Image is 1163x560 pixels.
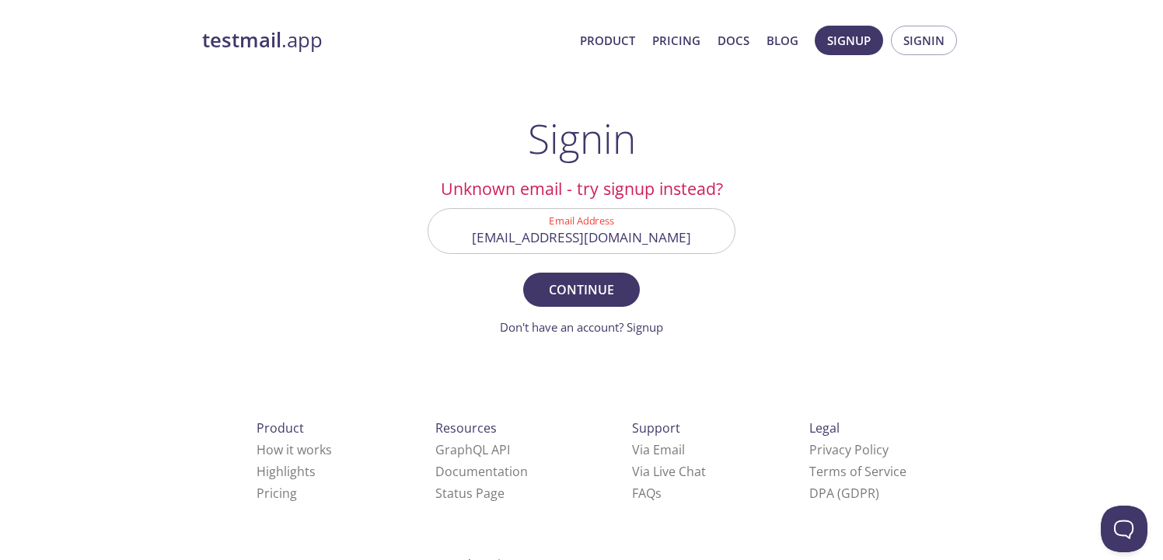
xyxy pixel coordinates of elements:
[718,30,749,50] a: Docs
[903,30,945,50] span: Signin
[435,441,510,458] a: GraphQL API
[809,441,889,458] a: Privacy Policy
[632,441,685,458] a: Via Email
[257,463,316,480] a: Highlights
[632,463,706,480] a: Via Live Chat
[435,485,505,502] a: Status Page
[500,319,663,335] a: Don't have an account? Signup
[528,115,636,162] h1: Signin
[827,30,871,50] span: Signup
[580,30,635,50] a: Product
[632,419,680,437] span: Support
[435,463,528,480] a: Documentation
[202,26,281,54] strong: testmail
[202,27,568,54] a: testmail.app
[540,279,623,301] span: Continue
[809,419,840,437] span: Legal
[257,419,304,437] span: Product
[257,441,332,458] a: How it works
[435,419,497,437] span: Resources
[891,26,957,55] button: Signin
[652,30,700,50] a: Pricing
[815,26,883,55] button: Signup
[1101,506,1147,552] iframe: Help Scout Beacon - Open
[523,273,640,307] button: Continue
[655,485,662,502] span: s
[257,485,297,502] a: Pricing
[632,485,662,502] a: FAQ
[809,485,879,502] a: DPA (GDPR)
[428,176,735,202] h2: Unknown email - try signup instead?
[809,463,906,480] a: Terms of Service
[767,30,798,50] a: Blog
